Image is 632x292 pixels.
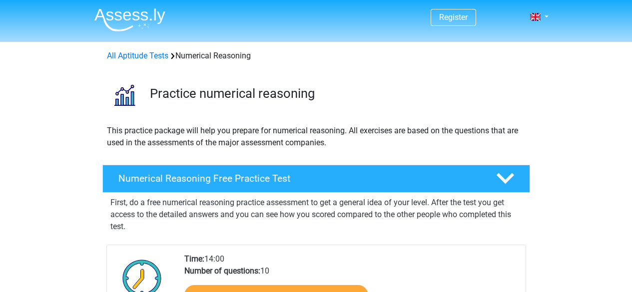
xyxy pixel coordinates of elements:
img: numerical reasoning [103,74,145,116]
h3: Practice numerical reasoning [150,86,522,101]
a: Register [439,12,468,22]
a: Numerical Reasoning Free Practice Test [98,165,534,193]
b: Number of questions: [184,266,260,276]
h4: Numerical Reasoning Free Practice Test [118,173,480,184]
div: Numerical Reasoning [103,50,530,62]
img: Assessly [94,8,165,31]
a: All Aptitude Tests [107,51,168,60]
p: This practice package will help you prepare for numerical reasoning. All exercises are based on t... [107,125,526,149]
b: Time: [184,254,204,264]
p: First, do a free numerical reasoning practice assessment to get a general idea of your level. Aft... [110,197,522,233]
